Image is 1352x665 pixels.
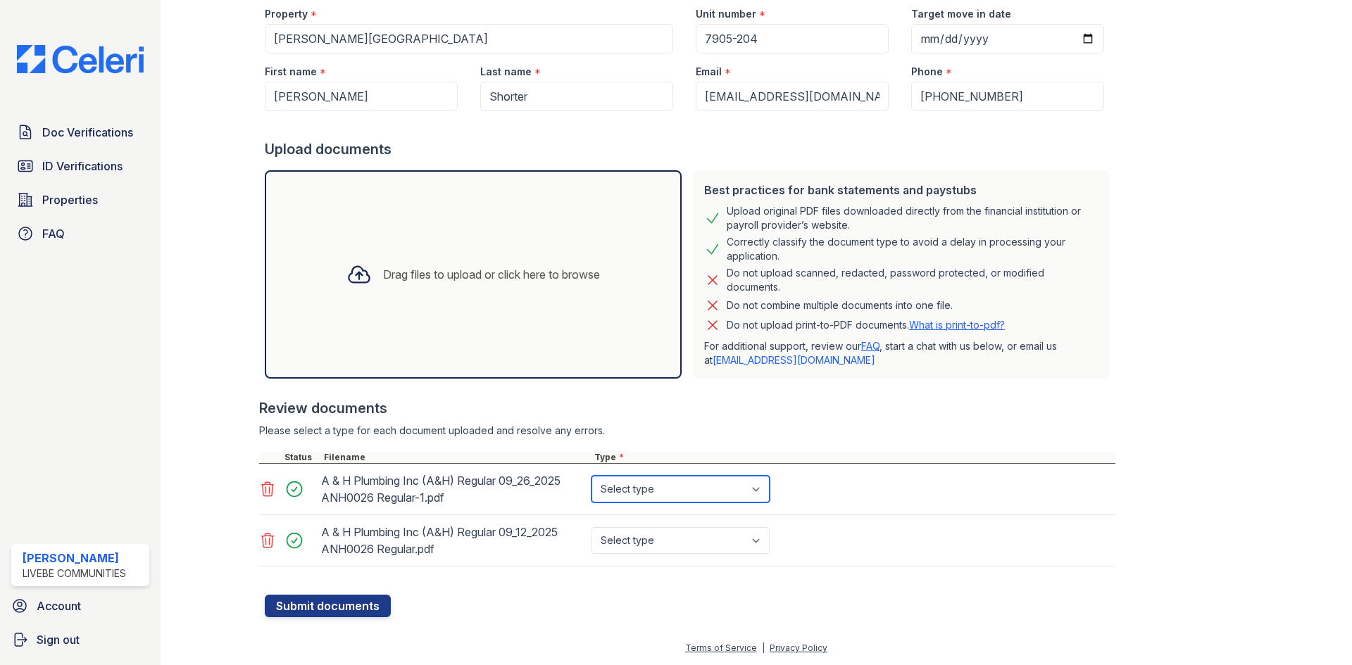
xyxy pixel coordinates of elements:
div: [PERSON_NAME] [23,550,126,566]
div: LiveBe Communities [23,566,126,581]
p: Do not upload print-to-PDF documents. [727,318,1005,332]
div: Status [282,452,321,463]
div: Best practices for bank statements and paystubs [704,182,1098,198]
a: Privacy Policy [770,642,827,653]
a: What is print-to-pdf? [909,319,1005,331]
div: Correctly classify the document type to avoid a delay in processing your application. [727,235,1098,263]
span: Account [37,597,81,614]
a: Properties [11,186,149,214]
span: FAQ [42,225,65,242]
label: Unit number [696,7,756,21]
a: FAQ [11,220,149,248]
div: Review documents [259,398,1115,418]
label: Email [696,65,722,79]
div: Do not upload scanned, redacted, password protected, or modified documents. [727,266,1098,294]
div: Do not combine multiple documents into one file. [727,297,953,314]
label: Last name [480,65,532,79]
a: FAQ [861,340,880,352]
button: Submit documents [265,595,391,617]
label: Property [265,7,308,21]
div: Upload original PDF files downloaded directly from the financial institution or payroll provider’... [727,204,1098,232]
label: First name [265,65,317,79]
a: Account [6,592,155,620]
label: Phone [911,65,943,79]
p: For additional support, review our , start a chat with us below, or email us at [704,339,1098,367]
div: Please select a type for each document uploaded and resolve any errors. [259,424,1115,438]
span: ID Verifications [42,158,123,175]
span: Sign out [37,631,80,648]
div: Type [591,452,1115,463]
div: A & H Plumbing Inc (A&H) Regular 09_26_2025 ANH0026 Regular-1.pdf [321,469,586,509]
span: Doc Verifications [42,124,133,141]
a: Doc Verifications [11,118,149,146]
div: Upload documents [265,139,1115,159]
a: Sign out [6,626,155,654]
span: Properties [42,191,98,208]
div: | [762,642,765,653]
div: A & H Plumbing Inc (A&H) Regular 09_12_2025 ANH0026 Regular.pdf [321,521,586,560]
label: Target move in date [911,7,1011,21]
a: Terms of Service [685,642,757,653]
a: [EMAIL_ADDRESS][DOMAIN_NAME] [713,354,875,366]
a: ID Verifications [11,152,149,180]
div: Drag files to upload or click here to browse [383,266,600,283]
img: CE_Logo_Blue-a8612792a0a2168367f1c8372b55b34899dd931a85d93a1a3d3e32e68fde9ad4.png [6,45,155,73]
div: Filename [321,452,591,463]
